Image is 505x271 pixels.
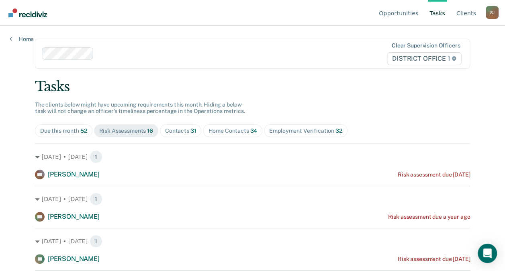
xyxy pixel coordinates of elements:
span: [PERSON_NAME] [48,170,100,178]
div: Employment Verification [269,127,342,134]
div: Risk assessment due [DATE] [398,256,470,263]
span: 1 [90,193,102,205]
span: [PERSON_NAME] [48,213,100,220]
div: Due this month [40,127,87,134]
div: Risk assessment due [DATE] [398,171,470,178]
div: S J [486,6,499,19]
span: [PERSON_NAME] [48,255,100,263]
span: 1 [90,150,102,163]
div: [DATE] • [DATE] 1 [35,150,470,163]
div: Tasks [35,78,470,95]
span: DISTRICT OFFICE 1 [387,52,462,65]
span: 16 [147,127,153,134]
img: Recidiviz [8,8,47,17]
div: Clear supervision officers [392,42,460,49]
span: 1 [90,235,102,248]
div: Open Intercom Messenger [478,244,497,263]
button: Profile dropdown button [486,6,499,19]
div: Risk Assessments [99,127,153,134]
div: Risk assessment due a year ago [388,214,470,220]
span: 32 [335,127,342,134]
span: 31 [190,127,196,134]
div: Home Contacts [208,127,257,134]
span: 34 [250,127,257,134]
span: 52 [80,127,87,134]
span: The clients below might have upcoming requirements this month. Hiding a below task will not chang... [35,101,245,115]
div: [DATE] • [DATE] 1 [35,235,470,248]
div: Contacts [165,127,196,134]
a: Home [10,35,34,43]
div: [DATE] • [DATE] 1 [35,193,470,205]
